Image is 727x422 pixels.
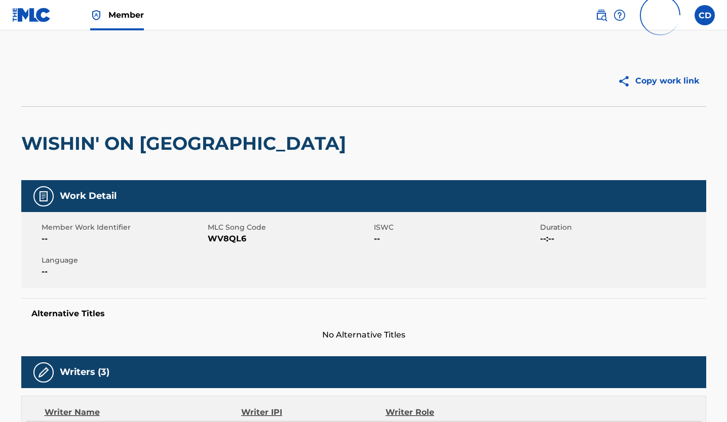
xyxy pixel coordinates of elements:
[610,68,706,94] button: Copy work link
[37,190,50,202] img: Work Detail
[595,5,607,25] a: Public Search
[540,222,704,233] span: Duration
[21,132,351,155] h2: WISHIN' ON [GEOGRAPHIC_DATA]
[90,9,102,21] img: Top Rightsholder
[595,9,607,21] img: search
[60,366,109,378] h5: Writers (3)
[614,5,626,25] div: Help
[37,366,50,378] img: Writers
[695,5,715,25] div: User Menu
[42,255,205,266] span: Language
[42,266,205,278] span: --
[614,9,626,21] img: help
[45,406,242,418] div: Writer Name
[618,75,635,88] img: Copy work link
[374,233,538,245] span: --
[31,309,696,319] h5: Alternative Titles
[208,233,371,245] span: WV8QL6
[108,9,144,21] span: Member
[374,222,538,233] span: ISWC
[241,406,386,418] div: Writer IPI
[676,373,727,422] iframe: Chat Widget
[42,233,205,245] span: --
[386,406,517,418] div: Writer Role
[12,8,51,22] img: MLC Logo
[42,222,205,233] span: Member Work Identifier
[60,190,117,202] h5: Work Detail
[21,329,706,341] span: No Alternative Titles
[540,233,704,245] span: --:--
[208,222,371,233] span: MLC Song Code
